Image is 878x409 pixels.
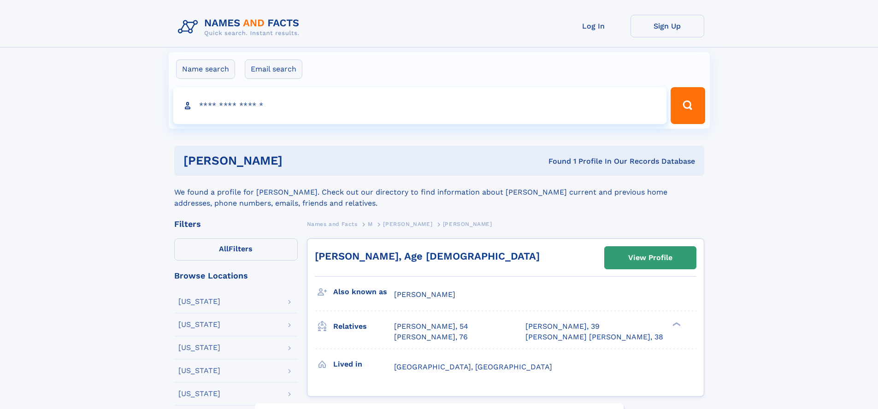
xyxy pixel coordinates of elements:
a: [PERSON_NAME], 39 [525,321,600,332]
a: Sign Up [631,15,704,37]
div: Browse Locations [174,272,298,280]
div: [US_STATE] [178,321,220,328]
span: M [368,221,373,227]
span: [PERSON_NAME] [394,290,455,299]
input: search input [173,87,667,124]
div: We found a profile for [PERSON_NAME]. Check out our directory to find information about [PERSON_N... [174,176,704,209]
a: Log In [557,15,631,37]
button: Search Button [671,87,705,124]
a: [PERSON_NAME], Age [DEMOGRAPHIC_DATA] [315,250,540,262]
div: [US_STATE] [178,298,220,305]
h3: Also known as [333,284,394,300]
span: [PERSON_NAME] [383,221,432,227]
div: [US_STATE] [178,367,220,374]
a: [PERSON_NAME] [PERSON_NAME], 38 [525,332,663,342]
div: Found 1 Profile In Our Records Database [415,156,695,166]
div: [US_STATE] [178,344,220,351]
h3: Lived in [333,356,394,372]
a: [PERSON_NAME], 54 [394,321,468,332]
div: View Profile [628,247,672,268]
label: Email search [245,59,302,79]
div: Filters [174,220,298,228]
a: [PERSON_NAME] [383,218,432,230]
h3: Relatives [333,319,394,334]
img: Logo Names and Facts [174,15,307,40]
span: [GEOGRAPHIC_DATA], [GEOGRAPHIC_DATA] [394,362,552,371]
a: Names and Facts [307,218,358,230]
a: M [368,218,373,230]
a: View Profile [605,247,696,269]
span: All [219,244,229,253]
label: Name search [176,59,235,79]
a: [PERSON_NAME], 76 [394,332,468,342]
label: Filters [174,238,298,261]
h1: [PERSON_NAME] [183,155,416,166]
span: [PERSON_NAME] [443,221,492,227]
div: ❯ [670,321,681,327]
div: [US_STATE] [178,390,220,397]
